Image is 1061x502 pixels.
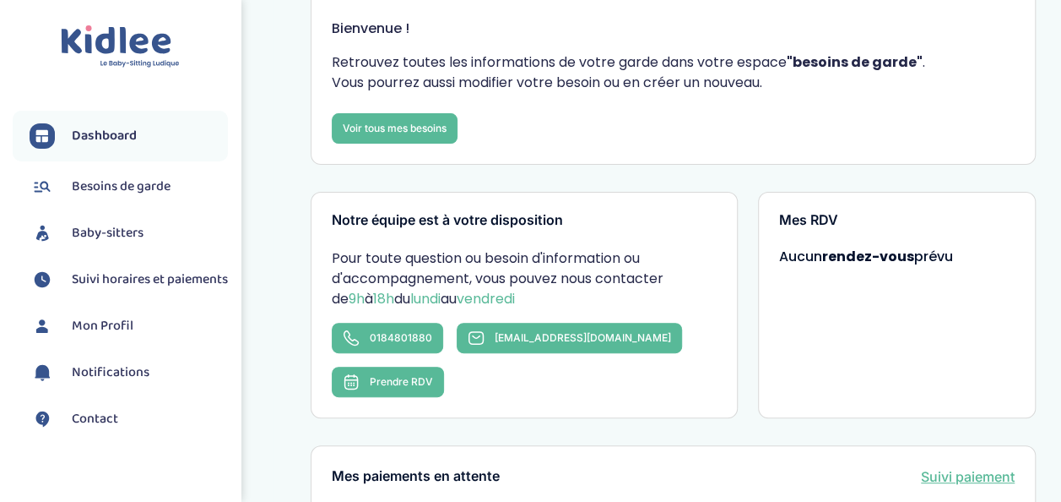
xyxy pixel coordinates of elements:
img: suivihoraire.svg [30,267,55,292]
a: [EMAIL_ADDRESS][DOMAIN_NAME] [457,323,682,353]
h3: Mes paiements en attente [332,469,500,484]
span: Suivi horaires et paiements [72,270,228,290]
span: 18h [373,289,394,308]
p: Bienvenue ! [332,19,1015,39]
button: Prendre RDV [332,367,444,397]
span: Besoins de garde [72,177,171,197]
span: Baby-sitters [72,223,143,243]
span: Mon Profil [72,316,133,336]
img: besoin.svg [30,174,55,199]
h3: Mes RDV [779,213,1015,228]
span: 9h [349,289,365,308]
img: logo.svg [61,25,180,68]
a: Voir tous mes besoins [332,113,457,144]
a: Besoins de garde [30,174,228,199]
img: babysitters.svg [30,221,55,246]
span: lundi [410,289,441,308]
img: notification.svg [30,360,55,385]
img: dashboard.svg [30,123,55,149]
a: Suivi horaires et paiements [30,267,228,292]
a: Notifications [30,360,228,385]
span: vendredi [457,289,515,308]
span: [EMAIL_ADDRESS][DOMAIN_NAME] [495,331,671,344]
p: Pour toute question ou besoin d'information ou d'accompagnement, vous pouvez nous contacter de à ... [332,248,717,309]
a: Mon Profil [30,314,228,339]
strong: "besoins de garde" [787,52,923,72]
a: Suivi paiement [921,467,1015,487]
a: 0184801880 [332,323,443,353]
span: Prendre RDV [370,375,433,388]
span: Notifications [72,363,149,383]
a: Dashboard [30,123,228,149]
a: Baby-sitters [30,221,228,246]
strong: rendez-vous [822,247,914,266]
a: Contact [30,407,228,432]
span: Aucun prévu [779,247,953,266]
h3: Notre équipe est à votre disposition [332,213,717,228]
img: profil.svg [30,314,55,339]
span: Dashboard [72,126,137,146]
span: 0184801880 [370,331,432,344]
span: Contact [72,409,118,429]
img: contact.svg [30,407,55,432]
p: Retrouvez toutes les informations de votre garde dans votre espace . Vous pourrez aussi modifier ... [332,52,1015,93]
